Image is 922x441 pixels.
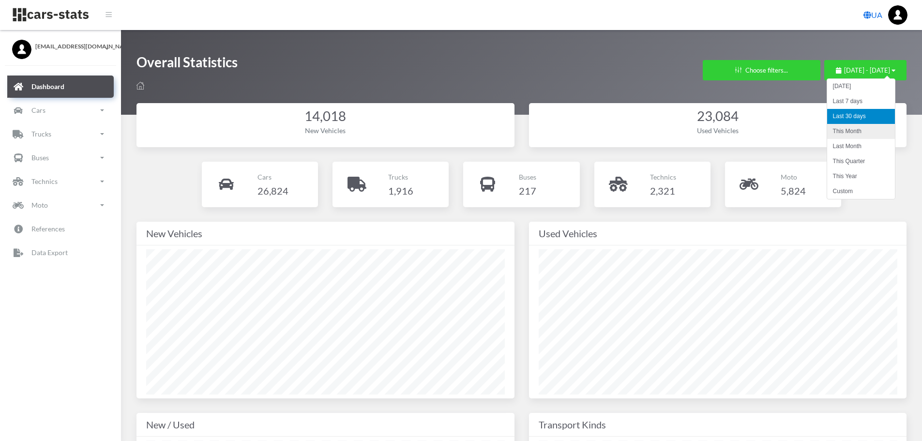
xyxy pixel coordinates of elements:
div: New Vehicles [146,125,505,136]
li: Last 30 days [827,109,895,124]
li: Last Month [827,139,895,154]
div: 23,084 [539,107,897,126]
li: Last 7 days [827,94,895,109]
h4: 5,824 [781,183,806,198]
p: Dashboard [31,80,64,92]
button: [DATE] - [DATE] [824,60,907,80]
li: This Month [827,124,895,139]
span: [DATE] - [DATE] [844,66,890,74]
p: Buses [519,171,536,183]
li: This Quarter [827,154,895,169]
a: References [7,218,114,240]
p: Moto [781,171,806,183]
div: Used Vehicles [539,226,897,241]
a: Buses [7,147,114,169]
li: [DATE] [827,79,895,94]
h4: 26,824 [257,183,288,198]
div: 14,018 [146,107,505,126]
div: Used Vehicles [539,125,897,136]
img: navbar brand [12,7,90,22]
p: Cars [31,104,45,116]
h1: Overall Statistics [136,53,238,76]
h4: 1,916 [388,183,413,198]
span: [EMAIL_ADDRESS][DOMAIN_NAME] [35,42,109,51]
button: Choose filters... [703,60,820,80]
p: Moto [31,199,48,211]
p: Buses [31,152,49,164]
div: New Vehicles [146,226,505,241]
li: Custom [827,184,895,199]
a: Trucks [7,123,114,145]
h4: 217 [519,183,536,198]
p: Data Export [31,246,68,259]
a: Data Export [7,242,114,264]
li: This Year [827,169,895,184]
a: UA [860,5,886,25]
p: Technics [650,171,676,183]
p: Trucks [31,128,51,140]
p: Trucks [388,171,413,183]
a: Cars [7,99,114,122]
div: Transport Kinds [539,417,897,432]
a: Technics [7,170,114,193]
img: ... [888,5,907,25]
a: [EMAIL_ADDRESS][DOMAIN_NAME] [12,40,109,51]
a: Moto [7,194,114,216]
p: References [31,223,65,235]
h4: 2,321 [650,183,676,198]
div: New / Used [146,417,505,432]
p: Cars [257,171,288,183]
p: Technics [31,175,58,187]
a: Dashboard [7,76,114,98]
